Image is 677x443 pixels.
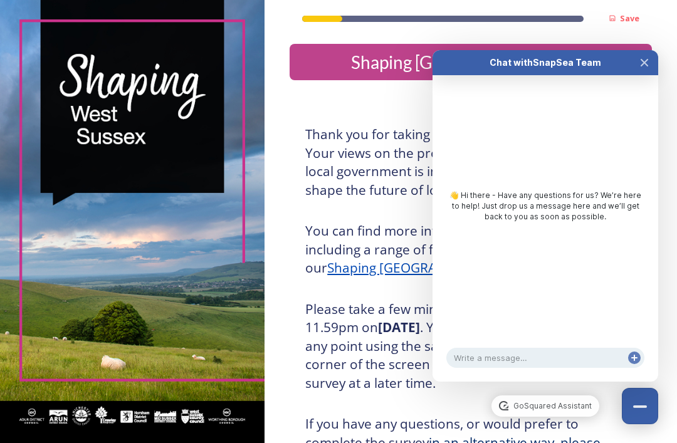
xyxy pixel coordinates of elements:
[622,388,658,424] button: Close Chat
[295,49,647,75] div: Shaping [GEOGRAPHIC_DATA]
[620,13,639,24] strong: Save
[378,318,420,336] strong: [DATE]
[305,222,636,278] h3: You can find more information about the proposals, including a range of frequently asked question...
[455,56,636,69] div: Chat with SnapSea Team
[305,125,636,199] h3: Thank you for taking the time to complete this survey. Your views on the proposed reorganisation ...
[631,50,658,75] button: Close Chat
[491,395,599,417] a: GoSquared Assistant
[445,190,646,222] div: 👋 Hi there - Have any questions for us? We’re here to help! Just drop us a message here and we’ll...
[327,259,536,276] a: Shaping [GEOGRAPHIC_DATA] hub
[305,300,636,393] h3: Please take a few minutes to complete this survey by 11.59pm on . You can save your responses at ...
